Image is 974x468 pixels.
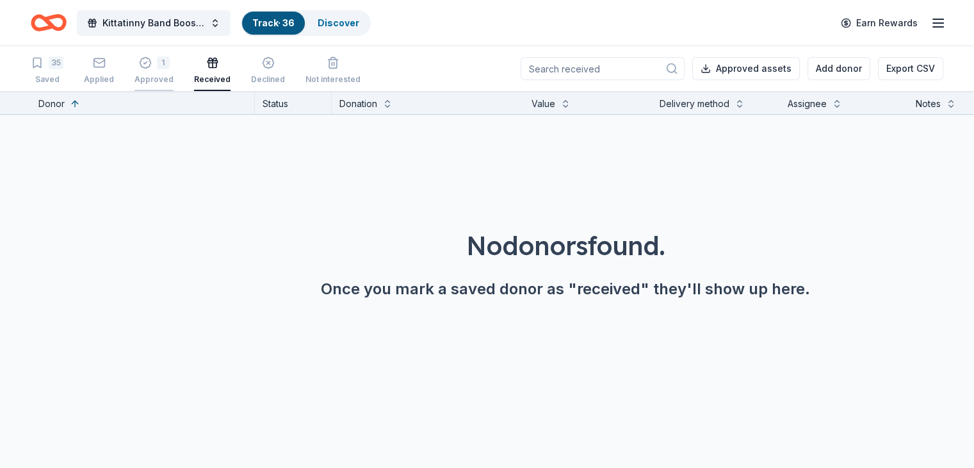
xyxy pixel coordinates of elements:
a: Track· 36 [252,17,295,28]
div: Donation [339,96,377,112]
div: Applied [84,74,114,85]
div: Value [532,96,555,112]
div: Status [255,91,332,114]
button: 1Approved [134,51,174,91]
div: 1 [157,56,170,69]
div: Delivery method [660,96,729,112]
div: Declined [251,74,285,85]
button: Track· 36Discover [241,10,371,36]
div: Notes [916,96,941,112]
div: Not interested [305,74,361,85]
a: Home [31,8,67,38]
div: 35 [49,56,63,69]
a: Earn Rewards [833,12,925,35]
div: Donor [38,96,65,112]
button: Kittatinny Band Boosters Tricky Tray [77,10,231,36]
div: Assignee [788,96,827,112]
input: Search received [521,57,685,80]
div: Approved [134,74,174,85]
button: 35Saved [31,51,63,91]
button: Not interested [305,51,361,91]
button: Add donor [808,57,870,80]
button: Received [194,51,231,91]
button: Applied [84,51,114,91]
div: Received [194,74,231,85]
button: Approved assets [692,57,800,80]
a: Discover [318,17,359,28]
div: Saved [31,74,63,85]
button: Declined [251,51,285,91]
button: Export CSV [878,57,943,80]
span: Kittatinny Band Boosters Tricky Tray [102,15,205,31]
